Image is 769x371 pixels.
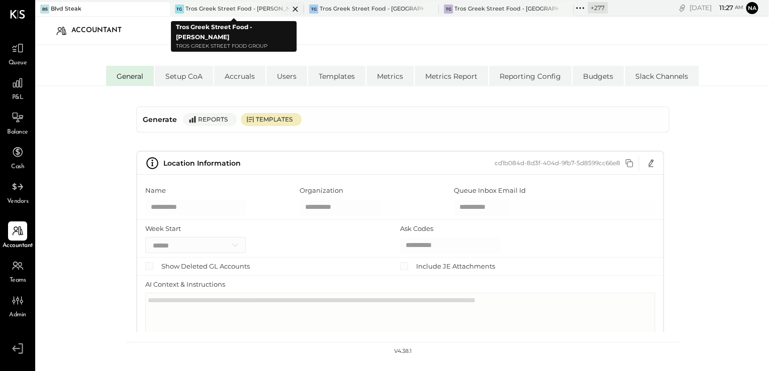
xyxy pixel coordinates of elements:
a: Admin [1,291,35,320]
li: Users [266,66,307,86]
div: + 277 [588,2,608,14]
div: Accountant [71,23,132,39]
div: Tros Greek Street Food - [PERSON_NAME] [185,5,290,13]
a: Queue [1,39,35,68]
label: Include JE Attachments [416,262,495,271]
li: Slack Channels [625,66,699,86]
span: am [735,4,743,11]
a: Vendors [1,177,35,206]
span: Queue [9,59,27,68]
a: Teams [1,256,35,285]
span: Cash [11,163,24,172]
div: TG [175,5,184,14]
div: Tros Greek Street Food - [GEOGRAPHIC_DATA] [454,5,558,13]
li: Templates [308,66,365,86]
div: TG [444,5,453,14]
span: Balance [7,128,28,137]
li: General [106,66,154,86]
label: Name [145,186,166,195]
label: Ask Codes [400,224,433,233]
div: Blvd Steak [51,5,81,13]
div: Templates [256,115,297,123]
li: Metrics [366,66,414,86]
a: Balance [1,108,35,137]
button: Na [746,2,758,14]
label: AI Context & Instructions [145,280,225,289]
span: 11 : 27 [713,3,733,13]
div: Tros Greek Street Food - [GEOGRAPHIC_DATA] [320,5,424,13]
button: Templates [241,113,302,126]
a: Accountant [1,221,35,251]
li: Metrics Report [415,66,488,86]
li: Reporting Config [489,66,571,86]
button: Copy id [623,157,635,169]
div: v 4.38.1 [394,347,412,355]
label: Organization [300,186,343,195]
div: TG [309,5,318,14]
label: Queue Inbox Email Id [454,186,526,195]
li: Setup CoA [155,66,213,86]
div: cd1b084d-8d3f-404d-9fb7-5d8599cc66e8 [495,159,620,167]
p: Tros Greek Street Food Group [176,42,292,51]
span: Accountant [3,241,33,251]
span: Location Information [163,159,241,168]
div: BS [40,5,49,14]
li: Accruals [214,66,265,86]
span: Admin [9,311,26,320]
div: copy link [677,3,687,13]
span: P&L [12,93,24,102]
div: [DATE] [690,3,743,13]
a: P&L [1,73,35,102]
a: Cash [1,143,35,172]
button: Reports [183,113,237,126]
li: Budgets [572,66,624,86]
h4: Generate [143,111,177,128]
label: Show Deleted GL Accounts [161,262,250,271]
label: Week Start [145,224,181,233]
b: Tros Greek Street Food - [PERSON_NAME] [176,23,252,41]
span: Vendors [7,197,29,206]
span: Teams [10,276,26,285]
div: Reports [198,115,232,123]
